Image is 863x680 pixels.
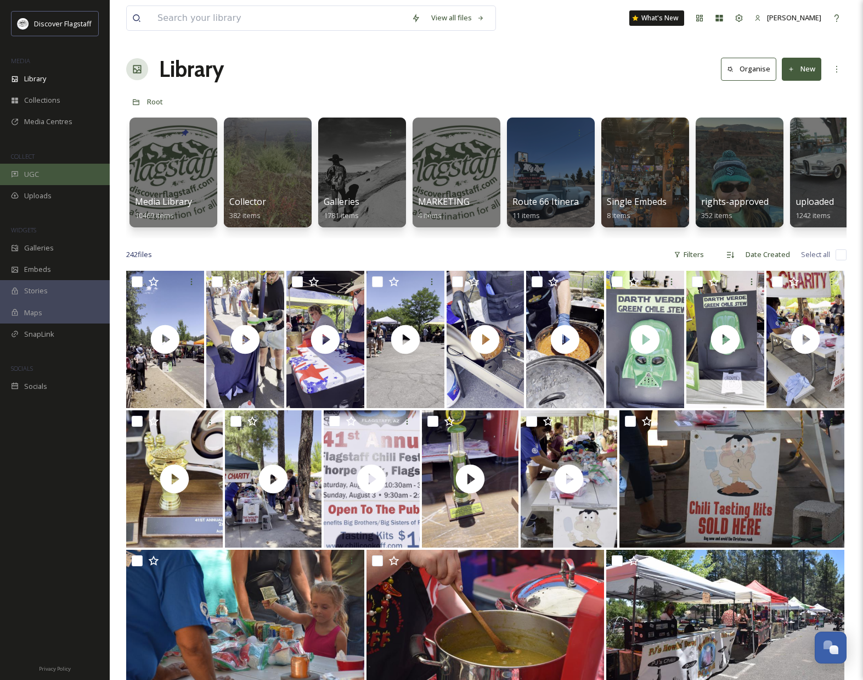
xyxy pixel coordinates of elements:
[418,197,470,220] a: MARKETING4 items
[749,7,827,29] a: [PERSON_NAME]
[607,196,667,208] span: Single Embeds
[24,116,72,127] span: Media Centres
[422,410,518,548] img: thumbnail
[426,7,490,29] a: View all files
[701,197,769,220] a: rights-approved352 items
[324,410,420,548] img: thumbnail
[126,410,223,548] img: thumbnail
[686,271,764,408] img: thumbnail
[147,97,163,107] span: Root
[126,271,204,408] img: thumbnail
[135,197,192,220] a: Media Library10469 items
[668,244,709,265] div: Filters
[39,665,71,672] span: Privacy Policy
[740,244,796,265] div: Date Created
[24,381,47,392] span: Socials
[34,19,92,29] span: Discover Flagstaff
[366,271,444,408] img: thumbnail
[607,210,630,220] span: 8 items
[24,74,46,84] span: Library
[324,196,359,208] span: Galleries
[286,271,364,408] img: thumbnail
[24,264,51,275] span: Embeds
[39,661,71,675] a: Privacy Policy
[24,191,52,201] span: Uploads
[11,57,30,65] span: MEDIA
[629,10,684,26] a: What's New
[324,197,359,220] a: Galleries1781 items
[225,410,321,548] img: thumbnail
[324,210,359,220] span: 1781 items
[796,197,834,220] a: uploaded1242 items
[766,271,844,408] img: thumbnail
[152,6,406,30] input: Search your library
[11,226,36,234] span: WIDGETS
[11,364,33,372] span: SOCIALS
[206,271,284,408] img: thumbnail
[701,196,769,208] span: rights-approved
[24,95,60,105] span: Collections
[607,197,667,220] a: Single Embeds8 items
[24,243,54,253] span: Galleries
[606,271,684,408] img: thumbnail
[521,410,617,548] img: thumbnail
[619,410,844,548] img: DSC_0147.JPG
[512,210,540,220] span: 11 items
[526,271,604,408] img: thumbnail
[796,196,834,208] span: uploaded
[159,53,224,86] a: Library
[18,18,29,29] img: Untitled%20design%20(1).png
[229,197,266,220] a: Collector382 items
[11,152,35,160] span: COLLECT
[147,95,163,108] a: Root
[24,286,48,296] span: Stories
[126,249,152,260] span: 242 file s
[229,210,261,220] span: 382 items
[135,210,174,220] span: 10469 items
[24,308,42,318] span: Maps
[767,13,821,23] span: [PERSON_NAME]
[229,196,266,208] span: Collector
[512,197,663,220] a: Route 66 Itinerary Subgroup Photos11 items
[24,329,54,339] span: SnapLink
[24,169,39,180] span: UGC
[418,210,442,220] span: 4 items
[135,196,192,208] span: Media Library
[701,210,732,220] span: 352 items
[796,210,831,220] span: 1242 items
[815,632,847,664] button: Open Chat
[721,58,776,80] button: Organise
[721,58,782,80] a: Organise
[782,58,821,80] button: New
[801,249,830,260] span: Select all
[418,196,470,208] span: MARKETING
[447,271,524,408] img: thumbnail
[512,196,663,208] span: Route 66 Itinerary Subgroup Photos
